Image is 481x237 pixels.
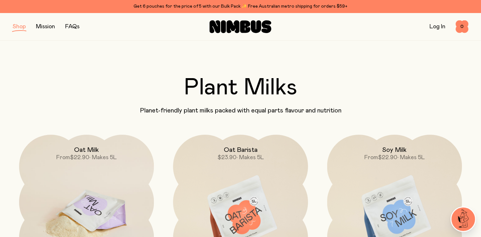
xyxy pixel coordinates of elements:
[364,155,378,160] span: From
[70,155,89,160] span: $22.90
[382,146,407,154] h2: Soy Milk
[223,146,257,154] h2: Oat Barista
[74,146,99,154] h2: Oat Milk
[217,155,236,160] span: $23.90
[36,24,55,30] a: Mission
[65,24,79,30] a: FAQs
[13,76,468,99] h2: Plant Milks
[236,155,264,160] span: • Makes 5L
[13,107,468,114] p: Planet-friendly plant milks packed with equal parts flavour and nutrition
[456,20,468,33] button: 0
[429,24,445,30] a: Log In
[397,155,425,160] span: • Makes 5L
[451,207,475,231] img: agent
[13,3,468,10] div: Get 6 pouches for the price of 5 with our Bulk Pack ✨ Free Australian metro shipping for orders $59+
[378,155,397,160] span: $22.90
[56,155,70,160] span: From
[89,155,117,160] span: • Makes 5L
